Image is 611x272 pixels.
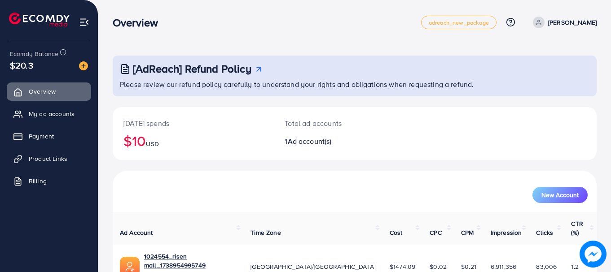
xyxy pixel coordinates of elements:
button: New Account [532,187,588,203]
span: Ad Account [120,228,153,237]
span: Cost [390,228,403,237]
span: 83,006 [536,262,557,271]
span: Overview [29,87,56,96]
span: Ecomdy Balance [10,49,58,58]
img: menu [79,17,89,27]
span: [GEOGRAPHIC_DATA]/[GEOGRAPHIC_DATA] [251,262,375,271]
span: Impression [491,228,522,237]
h3: [AdReach] Refund Policy [133,62,251,75]
img: image [580,241,607,268]
span: Billing [29,177,47,186]
span: $0.02 [430,262,447,271]
h2: 1 [285,137,384,146]
p: Total ad accounts [285,118,384,129]
span: adreach_new_package [429,20,489,26]
a: [PERSON_NAME] [529,17,597,28]
h2: $10 [123,132,263,149]
span: Clicks [536,228,553,237]
span: 6,911,356 [491,262,516,271]
p: Please review our refund policy carefully to understand your rights and obligations when requesti... [120,79,591,90]
span: CPM [461,228,474,237]
img: image [79,61,88,70]
span: Product Links [29,154,67,163]
span: CTR (%) [571,219,583,237]
h3: Overview [113,16,165,29]
a: Overview [7,82,91,100]
a: Payment [7,127,91,145]
a: Product Links [7,150,91,168]
span: 1.2 [571,262,578,271]
a: Billing [7,172,91,190]
span: Payment [29,132,54,141]
p: [DATE] spends [123,118,263,129]
span: $0.21 [461,262,476,271]
span: CPC [430,228,441,237]
span: New Account [541,192,579,198]
span: Ad account(s) [288,136,332,146]
span: USD [146,139,158,148]
span: $20.3 [10,59,33,72]
a: adreach_new_package [421,16,497,29]
img: logo [9,13,70,26]
span: $1474.09 [390,262,415,271]
p: [PERSON_NAME] [548,17,597,28]
a: My ad accounts [7,105,91,123]
span: My ad accounts [29,109,75,118]
a: 1024554_risen mall_1738954995749 [144,252,236,270]
span: Time Zone [251,228,281,237]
